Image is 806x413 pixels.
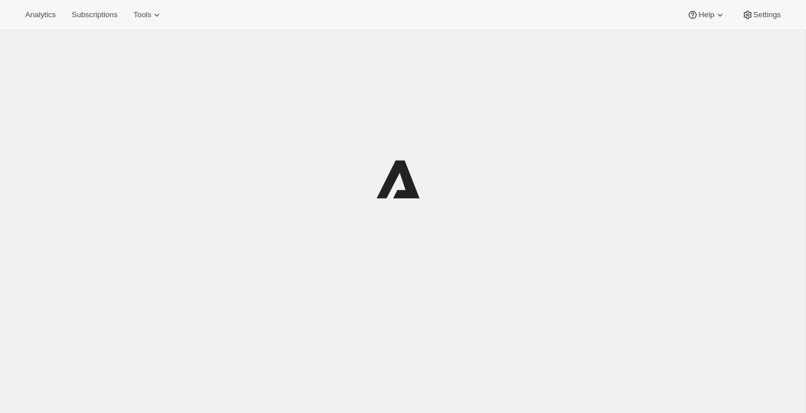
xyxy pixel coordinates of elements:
span: Analytics [25,10,56,19]
span: Help [698,10,714,19]
span: Subscriptions [72,10,117,19]
button: Settings [735,7,788,23]
button: Analytics [18,7,62,23]
span: Settings [753,10,781,19]
span: Tools [133,10,151,19]
button: Subscriptions [65,7,124,23]
button: Tools [127,7,169,23]
button: Help [680,7,732,23]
